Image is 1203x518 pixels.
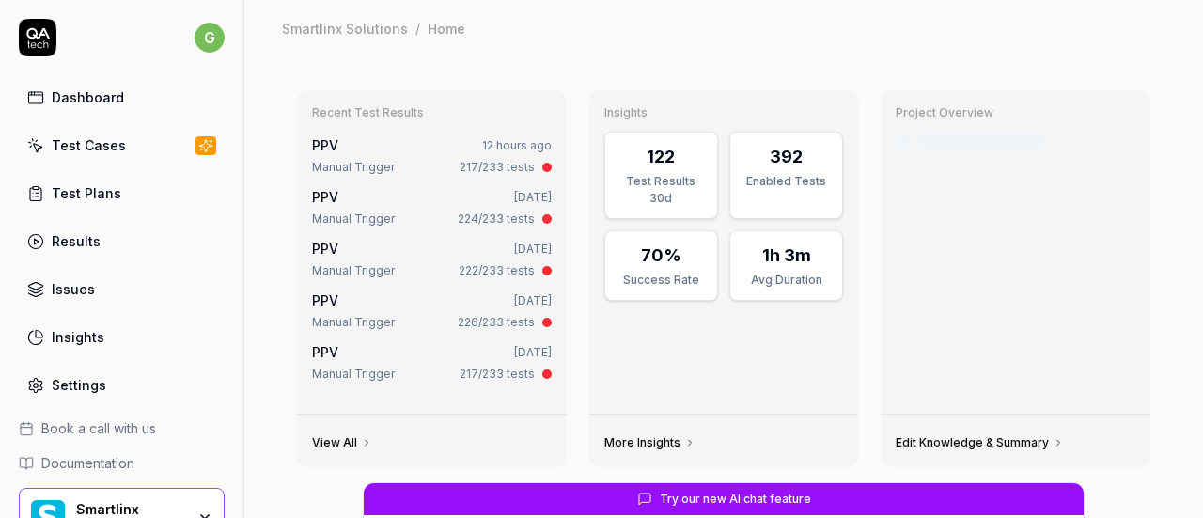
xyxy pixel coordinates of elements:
a: View All [312,435,372,450]
time: [DATE] [514,242,552,256]
a: Results [19,223,225,259]
button: g [195,19,225,56]
div: 122 [647,144,675,169]
div: Manual Trigger [312,314,395,331]
a: Test Cases [19,127,225,164]
div: 226/233 tests [458,314,535,331]
div: Manual Trigger [312,262,395,279]
a: PPV[DATE]Manual Trigger224/233 tests [308,183,555,231]
a: Documentation [19,453,225,473]
div: / [415,19,420,38]
div: 224/233 tests [458,211,535,228]
a: PPV[DATE]Manual Trigger217/233 tests [308,338,555,386]
div: Insights [52,327,104,347]
time: [DATE] [514,345,552,359]
div: 1h 3m [762,243,811,268]
a: Issues [19,271,225,307]
div: Dashboard [52,87,124,107]
span: g [195,23,225,53]
span: Book a call with us [41,418,156,438]
div: 217/233 tests [460,366,535,383]
a: More Insights [604,435,695,450]
a: PPV [312,344,338,360]
div: 392 [770,144,803,169]
a: PPV[DATE]Manual Trigger226/233 tests [308,287,555,335]
a: Edit Knowledge & Summary [896,435,1064,450]
div: Test Results 30d [617,173,706,207]
div: Avg Duration [742,272,831,289]
time: [DATE] [514,190,552,204]
h3: Insights [604,105,844,120]
div: Manual Trigger [312,211,395,228]
div: 217/233 tests [460,159,535,176]
div: Smartlinx [76,501,185,518]
div: Success Rate [617,272,706,289]
a: Dashboard [19,79,225,116]
div: Issues [52,279,95,299]
div: Settings [52,375,106,395]
a: PPV12 hours agoManual Trigger217/233 tests [308,132,555,180]
div: Manual Trigger [312,366,395,383]
a: Settings [19,367,225,403]
div: Test Cases [52,135,126,155]
div: Smartlinx Solutions [282,19,408,38]
div: Test Plans [52,183,121,203]
time: 12 hours ago [482,138,552,152]
div: 222/233 tests [459,262,535,279]
span: Try our new AI chat feature [660,491,811,508]
span: Documentation [41,453,134,473]
h3: Project Overview [896,105,1135,120]
a: PPV [312,189,338,205]
a: Test Plans [19,175,225,212]
a: PPV [312,137,338,153]
div: Results [52,231,101,251]
div: 70% [641,243,681,268]
div: Last crawled [DATE] [918,132,1044,151]
div: Enabled Tests [742,173,831,190]
h3: Recent Test Results [312,105,552,120]
a: Book a call with us [19,418,225,438]
div: Home [428,19,465,38]
a: PPV [312,292,338,308]
a: PPV[DATE]Manual Trigger222/233 tests [308,235,555,283]
div: Manual Trigger [312,159,395,176]
a: Insights [19,319,225,355]
time: [DATE] [514,293,552,307]
a: PPV [312,241,338,257]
